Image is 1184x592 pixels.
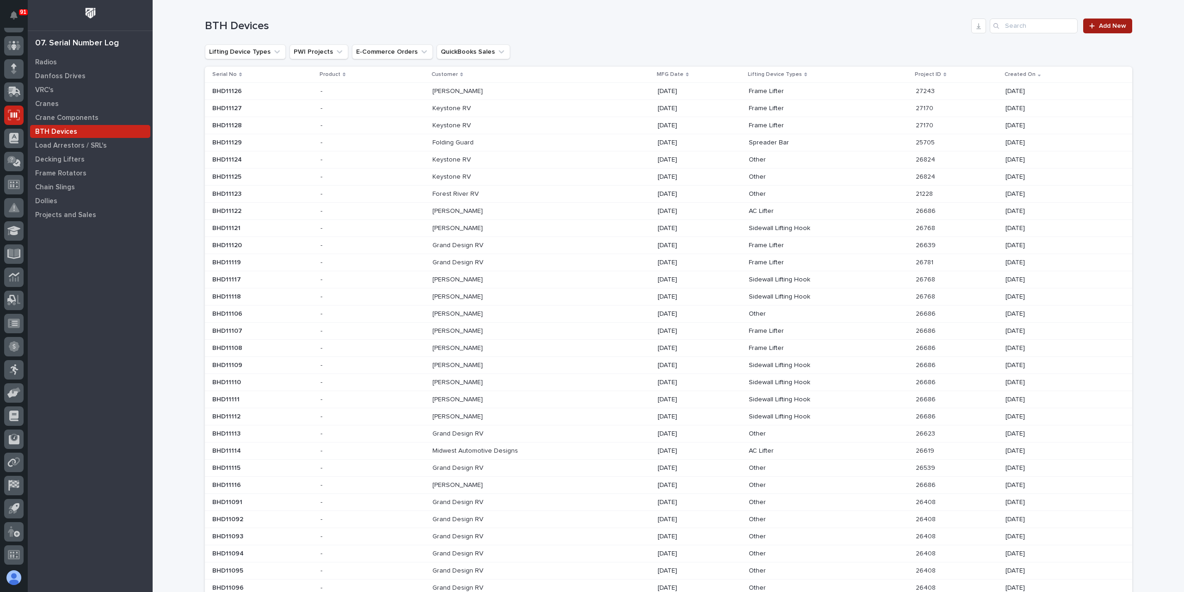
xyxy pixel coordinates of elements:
[916,274,937,284] p: 26768
[432,188,481,198] p: Forest River RV
[990,19,1078,33] input: Search
[432,308,485,318] p: [PERSON_NAME]
[320,69,340,80] p: Product
[658,550,741,558] p: [DATE]
[749,242,908,249] p: Frame Lifter
[749,224,908,232] p: Sidewall Lifting Hook
[749,584,908,592] p: Other
[28,83,153,97] a: VRC's
[321,120,324,130] p: -
[205,83,1132,100] tr: BHD11126BHD11126 -- [PERSON_NAME][PERSON_NAME] [DATE]Frame Lifter2724327243 [DATE]
[321,137,324,147] p: -
[658,259,741,267] p: [DATE]
[432,411,485,421] p: [PERSON_NAME]
[212,103,244,112] p: BHD11127
[432,428,485,438] p: Grand Design RV
[1005,122,1117,130] p: [DATE]
[321,497,324,506] p: -
[658,584,741,592] p: [DATE]
[321,377,324,386] p: -
[916,291,937,301] p: 26768
[658,499,741,506] p: [DATE]
[916,411,937,421] p: 26686
[916,565,937,575] p: 26408
[12,11,24,26] div: Notifications91
[916,257,935,267] p: 26781
[658,173,741,181] p: [DATE]
[658,190,741,198] p: [DATE]
[35,114,99,122] p: Crane Components
[35,169,86,178] p: Frame Rotators
[35,197,57,206] p: Dollies
[658,413,741,421] p: [DATE]
[749,139,908,147] p: Spreader Bar
[1005,413,1117,421] p: [DATE]
[432,394,485,404] p: [PERSON_NAME]
[658,396,741,404] p: [DATE]
[212,137,244,147] p: BHD11129
[749,344,908,352] p: Frame Lifter
[28,125,153,138] a: BTH Devices
[212,171,243,181] p: BHD11125
[205,357,1132,374] tr: BHD11109BHD11109 -- [PERSON_NAME][PERSON_NAME] [DATE]Sidewall Lifting Hook2668626686 [DATE]
[35,58,57,67] p: Radios
[916,377,937,386] p: 26686
[1005,139,1117,147] p: [DATE]
[28,55,153,69] a: Radios
[658,139,741,147] p: [DATE]
[28,138,153,152] a: Load Arrestors / SRL's
[749,87,908,95] p: Frame Lifter
[1005,69,1036,80] p: Created On
[212,120,244,130] p: BHD11128
[749,379,908,386] p: Sidewall Lifting Hook
[432,274,485,284] p: [PERSON_NAME]
[1005,327,1117,335] p: [DATE]
[321,103,324,112] p: -
[432,480,485,489] p: [PERSON_NAME]
[321,445,324,455] p: -
[749,173,908,181] p: Other
[212,308,244,318] p: BHD11106
[321,308,324,318] p: -
[1005,550,1117,558] p: [DATE]
[352,44,433,59] button: E-Commerce Orders
[205,408,1132,425] tr: BHD11112BHD11112 -- [PERSON_NAME][PERSON_NAME] [DATE]Sidewall Lifting Hook2668626686 [DATE]
[28,166,153,180] a: Frame Rotators
[321,531,324,541] p: -
[212,445,243,455] p: BHD11114
[205,494,1132,511] tr: BHD11091BHD11091 -- Grand Design RVGrand Design RV [DATE]Other2640826408 [DATE]
[321,257,324,267] p: -
[432,240,485,249] p: Grand Design RV
[212,86,244,95] p: BHD11126
[916,86,937,95] p: 27243
[1005,379,1117,386] p: [DATE]
[658,310,741,318] p: [DATE]
[205,562,1132,579] tr: BHD11095BHD11095 -- Grand Design RVGrand Design RV [DATE]Other2640826408 [DATE]
[916,360,937,369] p: 26686
[432,377,485,386] p: [PERSON_NAME]
[1005,156,1117,164] p: [DATE]
[1005,361,1117,369] p: [DATE]
[205,237,1132,254] tr: BHD11120BHD11120 -- Grand Design RVGrand Design RV [DATE]Frame Lifter2663926639 [DATE]
[658,481,741,489] p: [DATE]
[1005,481,1117,489] p: [DATE]
[749,447,908,455] p: AC Lifter
[749,207,908,215] p: AC Lifter
[205,117,1132,134] tr: BHD11128BHD11128 -- Keystone RVKeystone RV [DATE]Frame Lifter2717027170 [DATE]
[749,310,908,318] p: Other
[321,480,324,489] p: -
[916,325,937,335] p: 26686
[916,154,937,164] p: 26824
[432,462,485,472] p: Grand Design RV
[321,223,324,232] p: -
[1005,173,1117,181] p: [DATE]
[1005,276,1117,284] p: [DATE]
[290,44,348,59] button: PWI Projects
[35,86,54,94] p: VRC's
[205,477,1132,494] tr: BHD11116BHD11116 -- [PERSON_NAME][PERSON_NAME] [DATE]Other2668626686 [DATE]
[749,430,908,438] p: Other
[916,548,937,558] p: 26408
[749,122,908,130] p: Frame Lifter
[916,103,935,112] p: 27170
[82,5,99,22] img: Workspace Logo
